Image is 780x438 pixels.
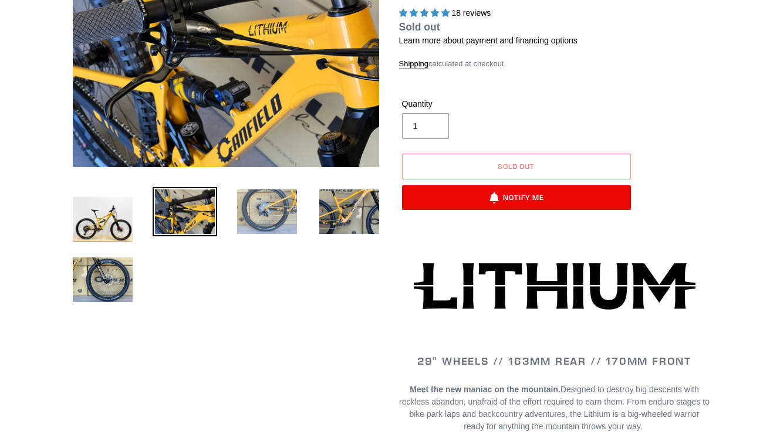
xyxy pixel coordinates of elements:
[409,397,710,431] span: From enduro stages to bike park laps and backcountry adventures, the Lithium is a big-wheeled war...
[399,58,710,70] div: calculated at checkout.
[70,255,135,305] img: Load image into Gallery viewer, DEMO BIKE: LITHIUM - Gnarigold - MD (Complete Bike) # 25 ( Zeb / ...
[235,187,299,237] img: Load image into Gallery viewer, DEMO BIKE: LITHIUM - Gnarigold - MD (Complete Bike) # 25 ( Zeb / ...
[399,385,710,431] span: Designed to destroy big descents with reckless abandon, unafraid of the effort required to earn t...
[70,187,135,252] img: Load image into Gallery viewer, DEMO BIKE: LITHIUM - Gnarigold - MD (Complete Bike) # 25 ( Zeb / ...
[451,8,491,18] span: 18 reviews
[417,354,691,368] span: 29" WHEELS // 163mm REAR // 170mm FRONT
[399,59,429,69] a: Shipping
[399,8,452,18] span: 5.00 stars
[402,185,631,210] button: Notify Me
[153,187,217,237] img: Load image into Gallery viewer, DEMO BIKE: LITHIUM - Gnarigold - MD (Complete Bike) # 25 ( Zeb / ...
[640,422,643,431] span: .
[402,98,514,110] label: Quantity
[399,36,578,45] a: Learn more about payment and financing options
[317,187,381,237] img: Load image into Gallery viewer, DEMO BIKE: LITHIUM - Gnarigold - MD (Complete Bike) # 25 ( Zeb / ...
[414,263,695,310] img: Lithium-Logo_480x480.png
[498,162,535,171] span: Sold out
[399,21,440,33] span: Sold out
[410,385,560,394] b: Meet the new maniac on the mountain.
[402,154,631,179] button: Sold out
